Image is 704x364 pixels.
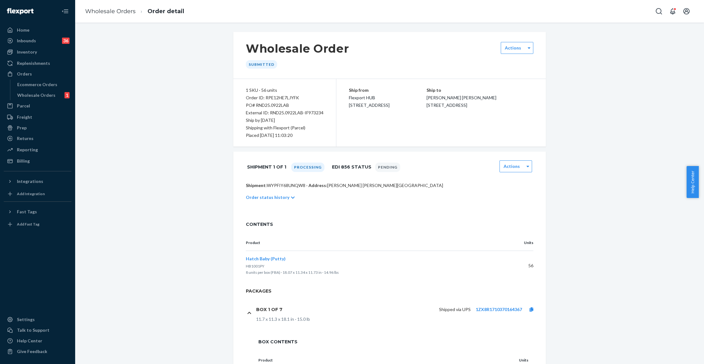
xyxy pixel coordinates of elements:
span: [PERSON_NAME] [PERSON_NAME] [STREET_ADDRESS] [427,95,496,108]
div: Freight [17,114,32,120]
span: HB1001PY [246,264,264,268]
img: Flexport logo [7,8,34,14]
div: Order ID: RPE12HE7LJYFK [246,94,324,101]
p: Shipped via UPS [439,306,471,313]
h1: Wholesale Order [246,42,349,55]
button: Open account menu [680,5,693,18]
p: WYPFIY68UNQW8 · [PERSON_NAME] [PERSON_NAME][GEOGRAPHIC_DATA] [246,182,533,189]
p: Product [258,357,492,363]
p: Shipping with Flexport (Parcel) [246,124,324,132]
span: Hatch Baby (Putty) [246,256,286,261]
div: Parcel [17,103,30,109]
h1: EDI 856 Status [332,160,371,174]
div: 1 [65,92,70,98]
div: 11.7 x 11.3 x 18.1 in · 15.0 lb [256,316,541,322]
span: Address: [308,183,327,188]
a: Inbounds36 [4,36,71,46]
span: Box Contents [258,339,528,345]
a: Parcel [4,101,71,111]
h1: Box 1 of 7 [256,307,282,312]
p: 56 [507,263,533,269]
div: External ID: RND25.0922LAB-IF973234 [246,109,324,117]
p: 8 units per box (FBA) · 18.07 x 11.34 x 11.73 in · 14.96 lbs [246,269,497,276]
div: Home [17,27,29,33]
div: Integrations [17,178,43,185]
a: Freight [4,112,71,122]
iframe: Opens a widget where you can chat to one of our agents [664,345,698,361]
div: Reporting [17,147,38,153]
a: Ecommerce Orders [14,80,72,90]
div: Add Integration [17,191,45,196]
button: Help Center [686,166,699,198]
div: Settings [17,316,35,323]
div: Wholesale Orders [17,92,55,98]
div: Pending [375,163,400,172]
p: Ship by [DATE] [246,117,324,124]
a: Wholesale Orders1 [14,90,72,100]
div: 36 [62,38,70,44]
div: Ecommerce Orders [17,81,57,88]
p: Units [507,240,533,246]
a: 1ZX8R1710370164367 [476,307,522,312]
div: PO# RND25.0922LAB [246,101,324,109]
div: Orders [17,71,32,77]
div: Inbounds [17,38,36,44]
div: Add Fast Tag [17,221,39,227]
button: Integrations [4,176,71,186]
a: Order detail [148,8,184,15]
h2: Packages [233,288,546,299]
span: Flexport HUB [STREET_ADDRESS] [349,95,390,108]
div: Talk to Support [17,327,49,333]
p: Order status history [246,194,289,200]
div: Help Center [17,338,42,344]
div: 1 SKU · 56 units [246,86,324,94]
button: Give Feedback [4,346,71,356]
button: Hatch Baby (Putty) [246,256,286,262]
button: Open notifications [666,5,679,18]
div: Replenishments [17,60,50,66]
div: Fast Tags [17,209,37,215]
div: Submitted [246,60,277,69]
div: Placed [DATE] 11:03:20 [246,132,324,139]
button: Open Search Box [653,5,665,18]
div: Processing [291,163,324,172]
a: Inventory [4,47,71,57]
a: Wholesale Orders [85,8,136,15]
a: Replenishments [4,58,71,68]
a: Prep [4,123,71,133]
a: Add Integration [4,189,71,199]
div: Prep [17,125,27,131]
a: Home [4,25,71,35]
label: Actions [505,45,521,51]
span: Shipment: [246,183,267,188]
span: CONTENTS [246,221,533,227]
div: Billing [17,158,30,164]
a: Billing [4,156,71,166]
ol: breadcrumbs [80,2,189,21]
div: Give Feedback [17,348,47,355]
a: Reporting [4,145,71,155]
a: Settings [4,315,71,325]
h1: Shipment 1 of 1 [247,160,286,174]
button: Close Navigation [59,5,71,18]
p: Ship from [349,86,427,94]
a: Help Center [4,336,71,346]
button: Fast Tags [4,207,71,217]
label: Actions [504,163,520,169]
p: Product [246,240,497,246]
a: Returns [4,133,71,143]
button: Talk to Support [4,325,71,335]
p: Ship to [427,86,533,94]
div: Returns [17,135,34,142]
p: Units [502,357,528,363]
div: Inventory [17,49,37,55]
a: Orders [4,69,71,79]
a: Add Fast Tag [4,219,71,229]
